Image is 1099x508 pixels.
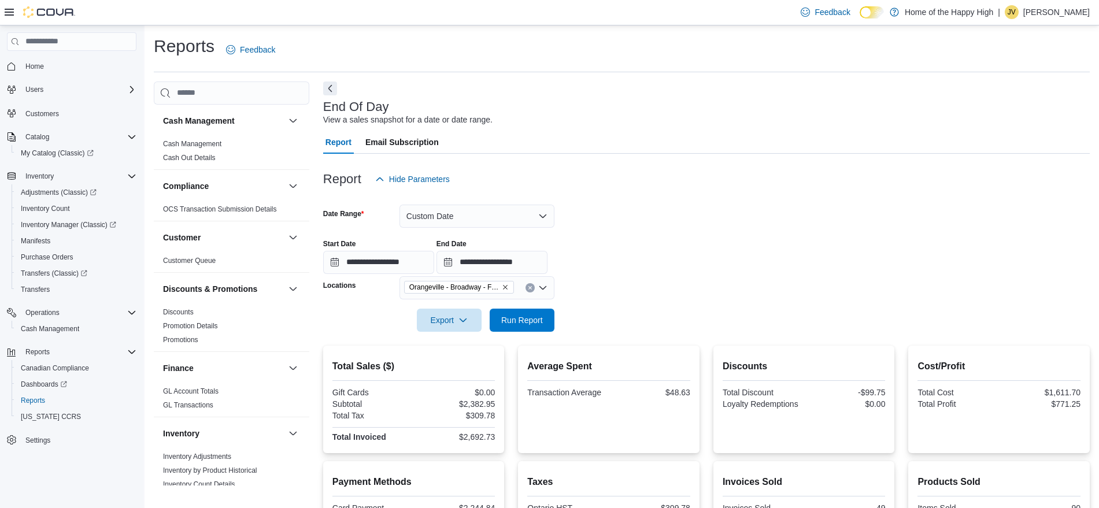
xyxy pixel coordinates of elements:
a: My Catalog (Classic) [16,146,98,160]
button: Hide Parameters [371,168,454,191]
span: Adjustments (Classic) [16,186,136,199]
a: Purchase Orders [16,250,78,264]
a: Home [21,60,49,73]
button: Finance [163,362,284,374]
strong: Total Invoiced [332,432,386,442]
span: Dashboards [21,380,67,389]
div: $1,611.70 [1001,388,1081,397]
div: Gift Cards [332,388,412,397]
span: Orangeville - Broadway - Fire & Flower [409,281,499,293]
div: $309.78 [416,411,495,420]
span: Hide Parameters [389,173,450,185]
span: Export [424,309,475,332]
div: Total Discount [723,388,802,397]
span: Reports [25,347,50,357]
button: Customer [286,231,300,244]
a: Inventory Adjustments [163,453,231,461]
button: Discounts & Promotions [163,283,284,295]
span: Inventory [25,172,54,181]
a: Customers [21,107,64,121]
h3: Customer [163,232,201,243]
img: Cova [23,6,75,18]
div: Compliance [154,202,309,221]
h2: Total Sales ($) [332,359,495,373]
span: Cash Out Details [163,153,216,162]
span: Washington CCRS [16,410,136,424]
a: Inventory Manager (Classic) [12,217,141,233]
h2: Taxes [527,475,690,489]
h3: End Of Day [323,100,389,114]
a: Cash Out Details [163,154,216,162]
button: Reports [2,344,141,360]
span: Operations [25,308,60,317]
a: Discounts [163,308,194,316]
a: Cash Management [16,322,84,336]
div: Total Cost [917,388,997,397]
a: Reports [16,394,50,407]
a: Transfers (Classic) [16,266,92,280]
input: Press the down key to open a popover containing a calendar. [436,251,547,274]
a: Dashboards [12,376,141,392]
p: [PERSON_NAME] [1023,5,1090,19]
div: $771.25 [1001,399,1081,409]
span: My Catalog (Classic) [16,146,136,160]
span: Settings [21,433,136,447]
p: | [998,5,1000,19]
span: GL Transactions [163,401,213,410]
label: Start Date [323,239,356,249]
button: [US_STATE] CCRS [12,409,141,425]
input: Press the down key to open a popover containing a calendar. [323,251,434,274]
div: Discounts & Promotions [154,305,309,351]
button: Cash Management [163,115,284,127]
a: [US_STATE] CCRS [16,410,86,424]
span: Dashboards [16,377,136,391]
button: Discounts & Promotions [286,282,300,296]
div: -$99.75 [806,388,886,397]
span: Users [21,83,136,97]
h3: Cash Management [163,115,235,127]
span: Dark Mode [860,18,860,19]
h3: Report [323,172,361,186]
a: Settings [21,433,55,447]
button: Open list of options [538,283,547,292]
a: My Catalog (Classic) [12,145,141,161]
span: Inventory Count [21,204,70,213]
span: Operations [21,306,136,320]
h2: Average Spent [527,359,690,373]
span: Home [21,59,136,73]
span: Reports [21,345,136,359]
span: Catalog [25,132,49,142]
button: Inventory [21,169,58,183]
button: Compliance [163,180,284,192]
button: Cash Management [286,114,300,128]
a: Inventory Count [16,202,75,216]
span: Customers [25,109,59,118]
a: Inventory by Product Historical [163,466,257,474]
nav: Complex example [7,53,136,479]
span: OCS Transaction Submission Details [163,205,277,214]
span: Settings [25,436,50,445]
button: Users [21,83,48,97]
div: Loyalty Redemptions [723,399,802,409]
button: Inventory Count [12,201,141,217]
span: Feedback [240,44,275,55]
button: Home [2,58,141,75]
div: Finance [154,384,309,417]
label: End Date [436,239,467,249]
button: Settings [2,432,141,448]
span: Inventory Manager (Classic) [21,220,116,229]
div: Customer [154,254,309,272]
a: Adjustments (Classic) [12,184,141,201]
a: OCS Transaction Submission Details [163,205,277,213]
span: Orangeville - Broadway - Fire & Flower [404,281,514,294]
div: Subtotal [332,399,412,409]
span: Purchase Orders [16,250,136,264]
a: Customer Queue [163,257,216,265]
button: Customers [2,105,141,121]
h2: Invoices Sold [723,475,886,489]
div: Total Tax [332,411,412,420]
span: Email Subscription [365,131,439,154]
a: Feedback [221,38,280,61]
span: Transfers (Classic) [16,266,136,280]
a: Inventory Manager (Classic) [16,218,121,232]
